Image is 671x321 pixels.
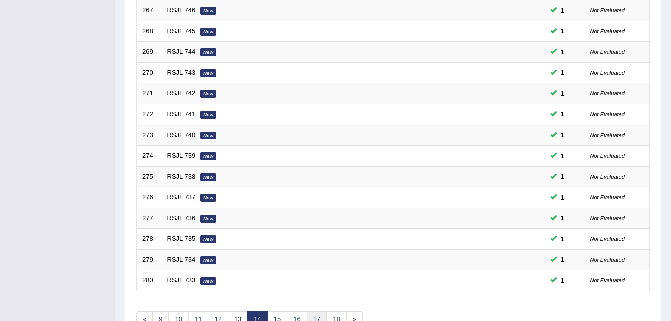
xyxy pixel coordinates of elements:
em: New [200,48,216,56]
a: RSJL 740 [167,131,196,139]
td: 276 [137,187,162,208]
small: Not Evaluated [590,28,625,34]
small: Not Evaluated [590,7,625,13]
span: You can still take this question [557,171,568,182]
em: New [200,152,216,160]
em: New [200,194,216,202]
a: RSJL 741 [167,110,196,118]
span: You can still take this question [557,213,568,223]
span: You can still take this question [557,88,568,99]
td: 275 [137,166,162,187]
span: You can still take this question [557,275,568,286]
span: You can still take this question [557,109,568,119]
a: RSJL 746 [167,6,196,14]
em: New [200,235,216,243]
em: New [200,28,216,36]
span: You can still take this question [557,151,568,161]
td: 267 [137,0,162,21]
small: Not Evaluated [590,277,625,283]
span: You can still take this question [557,5,568,16]
td: 278 [137,229,162,250]
a: RSJL 744 [167,48,196,55]
span: You can still take this question [557,130,568,140]
em: New [200,277,216,285]
td: 272 [137,104,162,125]
em: New [200,215,216,223]
td: 277 [137,208,162,229]
td: 269 [137,42,162,63]
span: You can still take this question [557,254,568,265]
small: Not Evaluated [590,153,625,159]
td: 273 [137,125,162,146]
small: Not Evaluated [590,132,625,138]
a: RSJL 738 [167,173,196,180]
small: Not Evaluated [590,90,625,96]
span: You can still take this question [557,67,568,78]
em: New [200,69,216,77]
a: RSJL 742 [167,89,196,97]
em: New [200,111,216,119]
td: 274 [137,146,162,167]
td: 279 [137,249,162,270]
small: Not Evaluated [590,70,625,76]
span: You can still take this question [557,192,568,203]
a: RSJL 736 [167,214,196,222]
em: New [200,7,216,15]
a: RSJL 735 [167,235,196,242]
em: New [200,173,216,181]
small: Not Evaluated [590,49,625,55]
small: Not Evaluated [590,257,625,263]
small: Not Evaluated [590,194,625,200]
small: Not Evaluated [590,174,625,180]
a: RSJL 743 [167,69,196,76]
td: 280 [137,270,162,291]
em: New [200,256,216,264]
small: Not Evaluated [590,215,625,221]
a: RSJL 733 [167,276,196,284]
span: You can still take this question [557,234,568,244]
span: You can still take this question [557,47,568,57]
em: New [200,132,216,140]
a: RSJL 745 [167,27,196,35]
a: RSJL 737 [167,193,196,201]
td: 268 [137,21,162,42]
em: New [200,90,216,98]
span: You can still take this question [557,26,568,36]
small: Not Evaluated [590,236,625,242]
small: Not Evaluated [590,111,625,117]
td: 270 [137,62,162,83]
a: RSJL 739 [167,152,196,159]
a: RSJL 734 [167,256,196,263]
td: 271 [137,83,162,104]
